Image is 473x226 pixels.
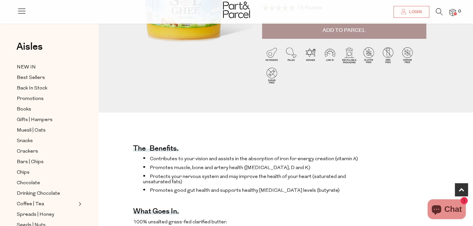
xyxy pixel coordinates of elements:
[133,147,179,152] h4: The benefits.
[17,63,36,71] span: NEW IN
[340,45,359,65] img: P_P-ICONS-Live_Bec_V11_Recyclable_Packaging.svg
[17,85,47,92] span: Back In Stock
[17,189,77,198] a: Drinking Chocolate
[17,179,77,187] a: Chocolate
[262,45,282,65] img: P_P-ICONS-Live_Bec_V11_Ketogenic.svg
[223,2,250,18] img: Part&Parcel
[17,106,31,113] span: Books
[77,200,81,208] button: Expand/Collapse Coffee | Tea
[17,158,77,166] a: Bars | Chips
[394,6,429,18] a: Login
[323,27,366,34] span: Add to Parcel
[320,45,340,65] img: P_P-ICONS-Live_Bec_V11_Low_Gi.svg
[17,116,53,124] span: Gifts | Hampers
[398,45,417,65] img: P_P-ICONS-Live_Bec_V11_Sodium_Free.svg
[17,158,44,166] span: Bars | Chips
[133,220,227,225] span: 100% unsalted grass-fed clarified butter.
[17,74,77,82] a: Best Sellers
[17,105,77,113] a: Books
[17,84,77,92] a: Back In Stock
[17,95,77,103] a: Promotions
[133,210,179,214] h4: What goes in.
[426,199,468,221] inbox-online-store-chat: Shopify online store chat
[17,200,77,208] a: Coffee | Tea
[378,45,398,65] img: P_P-ICONS-Live_Bec_V11_GMO_Free.svg
[150,188,340,193] span: Promotes good gut health and supports healthy [MEDICAL_DATA] levels (butyrate)
[17,211,77,219] a: Spreads | Honey
[407,9,422,15] span: Login
[143,174,346,185] span: Protects your nervous system and may improve the health of your heart (saturated and unsaturated ...
[17,168,77,177] a: Chips
[16,39,43,54] span: Aisles
[17,63,77,71] a: NEW IN
[17,211,54,219] span: Spreads | Honey
[16,42,43,58] a: Aisles
[17,148,38,156] span: Crackers
[262,66,282,85] img: P_P-ICONS-Live_Bec_V11_Sugar_Free.svg
[359,45,378,65] img: P_P-ICONS-Live_Bec_V11_Gluten_Free.svg
[150,157,358,162] span: Contributes to your vision and assists in the absorption of iron for energy creation (vitamin A)
[282,45,301,65] img: P_P-ICONS-Live_Bec_V11_Paleo.svg
[17,137,77,145] a: Snacks
[17,169,30,177] span: Chips
[17,190,60,198] span: Drinking Chocolate
[457,9,462,14] span: 0
[17,147,77,156] a: Crackers
[301,45,320,65] img: P_P-ICONS-Live_Bec_V11_Kosher.svg
[262,22,426,39] button: Add to Parcel
[17,74,45,82] span: Best Sellers
[17,116,77,124] a: Gifts | Hampers
[17,200,44,208] span: Coffee | Tea
[17,95,44,103] span: Promotions
[17,126,77,135] a: Muesli | Oats
[17,127,46,135] span: Muesli | Oats
[17,179,40,187] span: Chocolate
[17,137,33,145] span: Snacks
[449,9,456,16] a: 0
[150,165,310,170] span: Promotes muscle, bone and artery health ([MEDICAL_DATA], D and K)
